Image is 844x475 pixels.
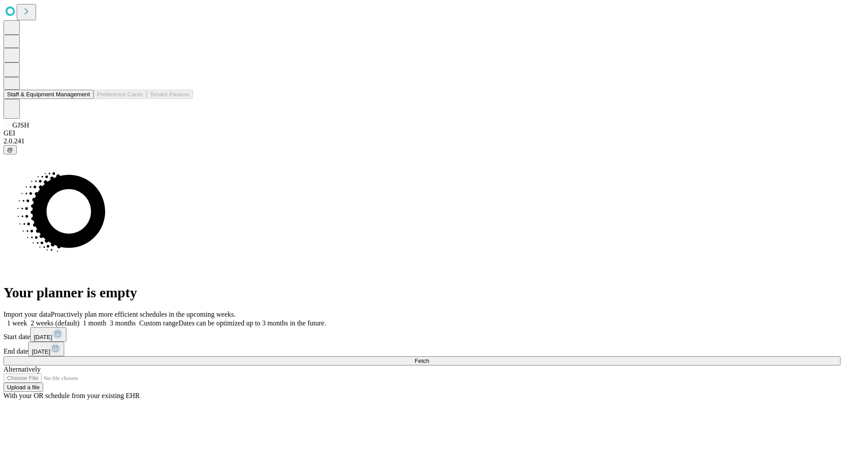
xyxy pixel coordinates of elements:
div: 2.0.241 [4,137,840,145]
button: Upload a file [4,383,43,392]
span: [DATE] [32,348,50,355]
button: [DATE] [30,327,66,342]
span: 1 week [7,319,27,327]
span: Proactively plan more efficient schedules in the upcoming weeks. [51,311,236,318]
div: Start date [4,327,840,342]
span: 2 weeks (default) [31,319,80,327]
div: End date [4,342,840,356]
button: Staff & Equipment Management [4,90,94,99]
span: [DATE] [34,334,52,340]
span: Dates can be optimized up to 3 months in the future. [178,319,326,327]
span: 1 month [83,319,106,327]
button: [DATE] [28,342,64,356]
button: Preference Cards [94,90,146,99]
div: GEI [4,129,840,137]
span: @ [7,146,13,153]
span: Custom range [139,319,178,327]
span: Alternatively [4,365,40,373]
span: GJSH [12,121,29,129]
span: With your OR schedule from your existing EHR [4,392,140,399]
span: 3 months [110,319,136,327]
span: Import your data [4,311,51,318]
button: Fetch [4,356,840,365]
button: Tenant Params [146,90,193,99]
span: Fetch [415,358,429,364]
button: @ [4,145,17,154]
h1: Your planner is empty [4,285,840,301]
